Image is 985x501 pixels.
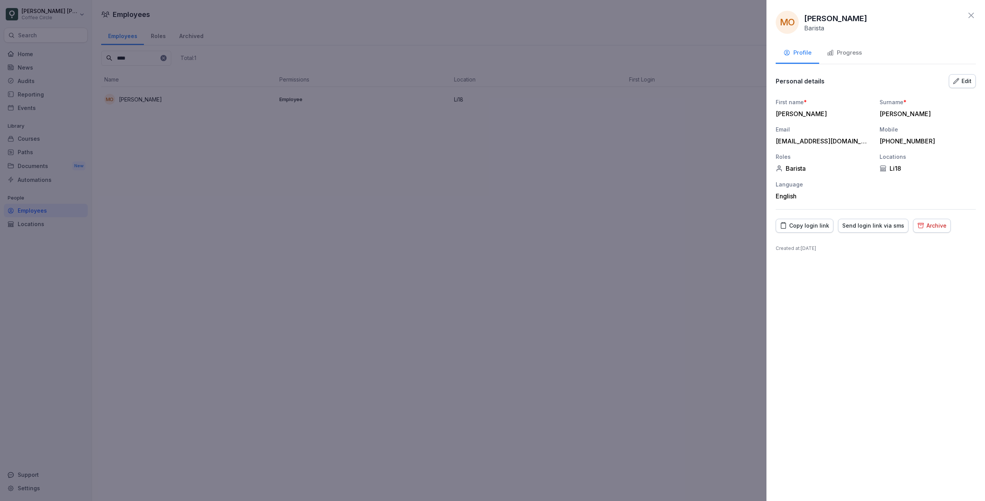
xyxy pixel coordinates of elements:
[880,137,972,145] div: [PHONE_NUMBER]
[953,77,972,85] div: Edit
[776,219,833,233] button: Copy login link
[776,245,976,252] p: Created at : [DATE]
[780,221,829,230] div: Copy login link
[880,125,976,133] div: Mobile
[776,11,799,34] div: MO
[776,110,868,118] div: [PERSON_NAME]
[783,48,811,57] div: Profile
[949,74,976,88] button: Edit
[776,125,872,133] div: Email
[776,153,872,161] div: Roles
[880,153,976,161] div: Locations
[842,221,904,230] div: Send login link via sms
[913,219,951,233] button: Archive
[776,43,819,64] button: Profile
[838,219,908,233] button: Send login link via sms
[776,77,825,85] p: Personal details
[819,43,870,64] button: Progress
[880,110,972,118] div: [PERSON_NAME]
[804,24,824,32] p: Barista
[917,221,947,230] div: Archive
[776,98,872,106] div: First name
[776,192,872,200] div: English
[776,180,872,188] div: Language
[804,13,867,24] p: [PERSON_NAME]
[776,165,872,172] div: Barista
[827,48,862,57] div: Progress
[880,98,976,106] div: Surname
[776,137,868,145] div: [EMAIL_ADDRESS][DOMAIN_NAME]
[880,165,976,172] div: Li18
